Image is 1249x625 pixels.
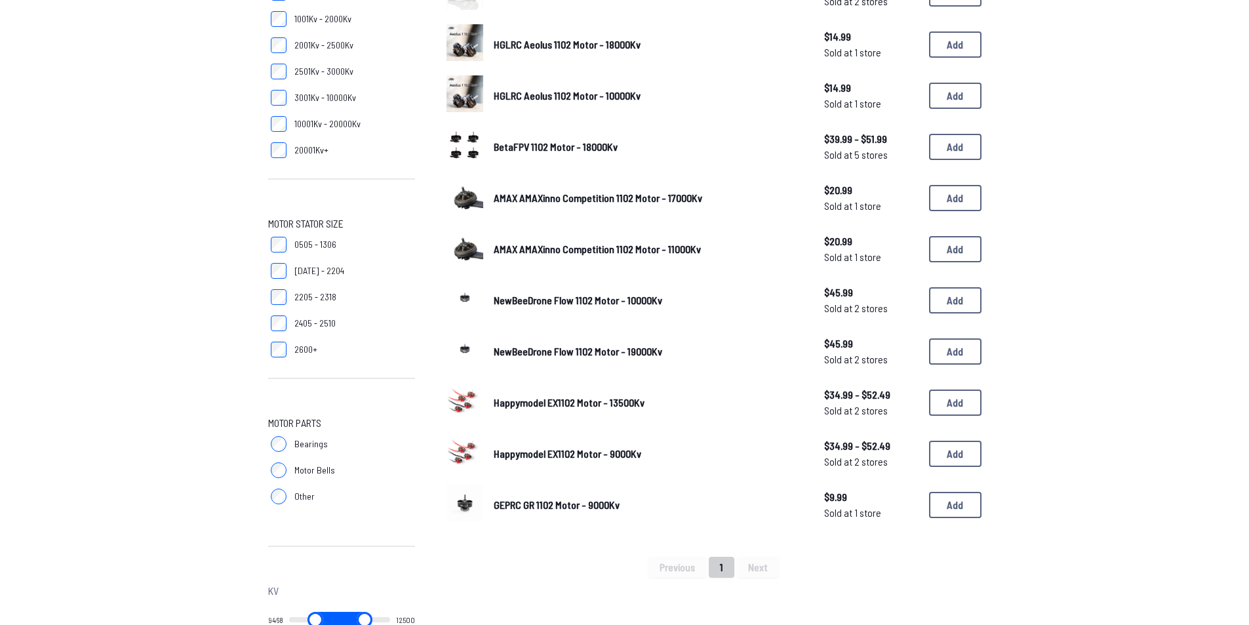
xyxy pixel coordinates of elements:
[446,485,483,525] a: image
[294,12,351,26] span: 1001Kv - 2000Kv
[446,75,483,112] img: image
[929,236,981,262] button: Add
[494,292,803,308] a: NewBeeDrone Flow 1102 Motor - 10000Kv
[446,331,483,372] a: image
[824,489,919,505] span: $9.99
[494,241,803,257] a: AMAX AMAXinno Competition 1102 Motor - 11000Kv
[271,462,287,478] input: Motor Bells
[494,89,641,102] span: HGLRC Aeolus 1102 Motor - 10000Kv
[446,75,483,116] a: image
[268,216,344,232] span: Motor Stator Size
[446,24,483,61] img: image
[494,396,644,409] span: Happymodel EX1102 Motor - 13500Kv
[294,437,328,451] span: Bearings
[824,249,919,265] span: Sold at 1 store
[446,433,483,470] img: image
[396,615,415,625] output: 12500
[824,285,919,300] span: $45.99
[494,395,803,411] a: Happymodel EX1102 Motor - 13500Kv
[494,345,662,357] span: NewBeeDrone Flow 1102 Motor - 19000Kv
[929,185,981,211] button: Add
[446,127,483,167] a: image
[494,497,803,513] a: GEPRC GR 1102 Motor - 9000Kv
[294,264,344,277] span: [DATE] - 2204
[494,344,803,359] a: NewBeeDrone Flow 1102 Motor - 19000Kv
[494,190,803,206] a: AMAX AMAXinno Competition 1102 Motor - 17000Kv
[446,331,483,368] img: image
[271,37,287,53] input: 2001Kv - 2500Kv
[929,134,981,160] button: Add
[824,198,919,214] span: Sold at 1 store
[446,127,483,163] img: image
[446,280,483,317] img: image
[446,382,483,423] a: image
[446,229,483,266] img: image
[494,140,618,153] span: BetaFPV 1102 Motor - 18000Kv
[294,291,336,304] span: 2205 - 2318
[271,64,287,79] input: 2501Kv - 3000Kv
[294,91,356,104] span: 3001Kv - 10000Kv
[709,557,734,578] button: 1
[271,116,287,132] input: 10001Kv - 20000Kv
[494,139,803,155] a: BetaFPV 1102 Motor - 18000Kv
[446,229,483,270] a: image
[824,403,919,418] span: Sold at 2 stores
[929,390,981,416] button: Add
[271,142,287,158] input: 20001Kv+
[824,300,919,316] span: Sold at 2 stores
[824,45,919,60] span: Sold at 1 store
[494,192,702,204] span: AMAX AMAXinno Competition 1102 Motor - 17000Kv
[268,583,279,599] span: Kv
[824,182,919,198] span: $20.99
[446,178,483,218] a: image
[494,38,641,50] span: HGLRC Aeolus 1102 Motor - 18000Kv
[824,387,919,403] span: $34.99 - $52.49
[446,382,483,419] img: image
[271,489,287,504] input: Other
[824,96,919,111] span: Sold at 1 store
[271,90,287,106] input: 3001Kv - 10000Kv
[494,88,803,104] a: HGLRC Aeolus 1102 Motor - 10000Kv
[271,263,287,279] input: [DATE] - 2204
[929,492,981,518] button: Add
[271,11,287,27] input: 1001Kv - 2000Kv
[824,352,919,367] span: Sold at 2 stores
[294,117,361,131] span: 10001Kv - 20000Kv
[294,490,315,503] span: Other
[494,446,803,462] a: Happymodel EX1102 Motor - 9000Kv
[294,238,336,251] span: 0505 - 1306
[494,294,662,306] span: NewBeeDrone Flow 1102 Motor - 10000Kv
[271,237,287,252] input: 0505 - 1306
[271,315,287,331] input: 2405 - 2510
[494,447,641,460] span: Happymodel EX1102 Motor - 9000Kv
[929,31,981,58] button: Add
[294,39,353,52] span: 2001Kv - 2500Kv
[294,464,335,477] span: Motor Bells
[446,280,483,321] a: image
[271,289,287,305] input: 2205 - 2318
[446,485,483,521] img: image
[294,144,328,157] span: 20001Kv+
[824,505,919,521] span: Sold at 1 store
[294,317,336,330] span: 2405 - 2510
[824,80,919,96] span: $14.99
[824,336,919,352] span: $45.99
[824,438,919,454] span: $34.99 - $52.49
[929,441,981,467] button: Add
[929,338,981,365] button: Add
[271,436,287,452] input: Bearings
[494,243,701,255] span: AMAX AMAXinno Competition 1102 Motor - 11000Kv
[494,37,803,52] a: HGLRC Aeolus 1102 Motor - 18000Kv
[824,454,919,470] span: Sold at 2 stores
[494,498,620,511] span: GEPRC GR 1102 Motor - 9000Kv
[294,65,353,78] span: 2501Kv - 3000Kv
[268,615,283,625] output: 9468
[271,342,287,357] input: 2600+
[446,178,483,214] img: image
[929,287,981,313] button: Add
[929,83,981,109] button: Add
[446,24,483,65] a: image
[824,131,919,147] span: $39.99 - $51.99
[824,147,919,163] span: Sold at 5 stores
[824,29,919,45] span: $14.99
